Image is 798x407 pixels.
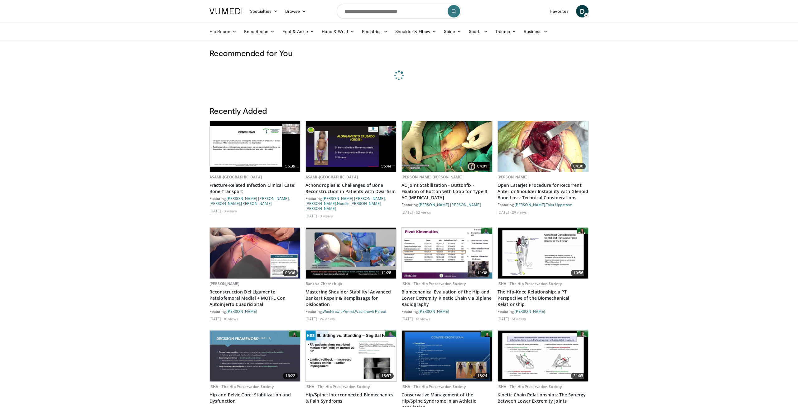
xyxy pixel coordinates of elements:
a: 04:01 [402,121,492,172]
img: 32a4bfa3-d390-487e-829c-9985ff2db92b.620x360_q85_upscale.jpg [498,331,588,381]
a: [PERSON_NAME] [515,202,545,207]
a: ISHA - The Hip Preservation Society [401,384,466,389]
a: 18:57 [306,331,396,381]
img: 2b2da37e-a9b6-423e-b87e-b89ec568d167.620x360_q85_upscale.jpg [498,121,588,172]
span: 16:22 [283,373,298,379]
a: Biomechanical Evaluation of the Hip and Lower Extremity Kinetic Chain via Biplane Radiography [401,289,493,308]
a: 03:36 [210,228,300,279]
li: 3 views [320,213,333,218]
a: Favorites [546,5,572,17]
li: 51 views [512,316,526,321]
img: f98fa5b6-d79e-4118-8ddc-4ffabcff162a.620x360_q85_upscale.jpg [210,331,300,381]
li: [DATE] [401,316,415,321]
div: Featuring: , [498,202,589,207]
div: Featuring: [209,309,300,314]
a: Hip and Pelvic Core: Stabilization and Dysfunction [209,392,300,404]
div: Featuring: [498,309,589,314]
a: 11:38 [402,228,492,279]
a: 21:05 [498,331,588,381]
li: 10 views [224,316,238,321]
a: Fracture-Related Infection Clinical Case: Bone Transport [209,182,300,195]
span: 10:56 [571,270,586,276]
img: 48f6f21f-43ea-44b1-a4e1-5668875d038e.620x360_q85_upscale.jpg [210,228,300,279]
a: ISHA - The Hip Preservation Society [305,384,370,389]
a: [PERSON_NAME] [PERSON_NAME] [419,202,481,207]
span: 11:38 [475,270,490,276]
span: 56:39 [283,163,298,169]
li: 13 views [416,316,430,321]
h3: Recently Added [209,106,589,116]
a: Hip Recon [206,25,240,38]
a: [PERSON_NAME] [498,174,528,180]
span: 04:01 [475,163,490,169]
a: ASAMI-[GEOGRAPHIC_DATA] [209,174,262,180]
a: ASAMI-[GEOGRAPHIC_DATA] [305,174,358,180]
span: 04:30 [571,163,586,169]
img: 292c1307-4274-4cce-a4ae-b6cd8cf7e8aa.620x360_q85_upscale.jpg [498,228,588,279]
div: Featuring: [401,309,493,314]
a: [PERSON_NAME] [515,309,545,313]
a: Foot & Ankle [279,25,318,38]
li: [DATE] [209,208,223,213]
a: D [576,5,589,17]
a: [PERSON_NAME] [305,201,336,206]
div: Featuring: , [305,309,397,314]
span: 55:44 [379,163,394,169]
a: Browse [281,5,310,17]
span: 18:57 [379,373,394,379]
a: ISHA - The Hip Preservation Society [401,281,466,286]
img: 4f2bc282-22c3-41e7-a3f0-d3b33e5d5e41.620x360_q85_upscale.jpg [306,121,396,172]
a: 11:28 [306,228,396,279]
a: ISHA - The Hip Preservation Society [209,384,274,389]
a: Reconstruccion Del Ligamento Patelofemoral Medial + MQTFL Con Autoinjerto Cuadricipital [209,289,300,308]
a: AC Joint Stabilization - Buttonfix - Fixation of Button with Loop for Type 3 AC [MEDICAL_DATA] [401,182,493,201]
a: Mastering Shoulder Stability: Advanced Bankart Repair & Remplissage for Dislocation [305,289,397,308]
img: 12bfd8a1-61c9-4857-9f26-c8a25e8997c8.620x360_q85_upscale.jpg [306,228,396,279]
img: 7827b68c-edda-4073-a757-b2e2fb0a5246.620x360_q85_upscale.jpg [210,121,300,172]
input: Search topics, interventions [337,4,461,19]
li: [DATE] [498,210,511,215]
a: 56:39 [210,121,300,172]
div: Featuring: , , [305,196,397,211]
div: Featuring: [401,202,493,207]
li: 26 views [320,316,335,321]
a: Shoulder & Elbow [392,25,440,38]
a: Sports [465,25,492,38]
a: Kinetic Chain Relationships: The Synergy Between Lower Extremity Joints [498,392,589,404]
a: [PERSON_NAME] [PERSON_NAME] [323,196,385,201]
span: 21:05 [571,373,586,379]
a: 55:44 [306,121,396,172]
a: Specialties [246,5,281,17]
img: c2f644dc-a967-485d-903d-283ce6bc3929.620x360_q85_upscale.jpg [402,121,492,172]
a: 10:56 [498,228,588,279]
span: 03:36 [283,270,298,276]
li: [DATE] [305,213,319,218]
li: 29 views [512,210,527,215]
a: Wachirawit Penrat [355,309,387,313]
img: VuMedi Logo [209,8,243,14]
a: 16:22 [210,331,300,381]
li: [DATE] [305,316,319,321]
a: [PERSON_NAME] [209,281,240,286]
li: [DATE] [401,210,415,215]
a: [PERSON_NAME] [227,309,257,313]
h3: Recommended for You [209,48,589,58]
a: [PERSON_NAME] [241,201,272,206]
img: 6da35c9a-c555-4f75-a3af-495e0ca8239f.620x360_q85_upscale.jpg [402,228,492,279]
a: Hip/Spine: Interconnected Biomechanics & Pain Syndroms [305,392,397,404]
a: Achondroplasia: Challenges of Bone Reconstruction in Patients with Dwarfism [305,182,397,195]
a: Spine [440,25,465,38]
a: [PERSON_NAME] [419,309,449,313]
img: 0bdaa4eb-40dd-479d-bd02-e24569e50eb5.620x360_q85_upscale.jpg [306,331,396,381]
div: Featuring: , , [209,196,300,206]
a: Trauma [492,25,520,38]
a: Open Latarjet Procedure for Recurrent Anterior Shoulder Instability with Glenoid Bone Loss: Techn... [498,182,589,201]
a: [PERSON_NAME] [PERSON_NAME] [401,174,463,180]
a: 04:30 [498,121,588,172]
a: Wachirawit Penrat [323,309,354,313]
a: Tyler Uppstrom [546,202,572,207]
li: 3 views [224,208,237,213]
li: [DATE] [498,316,511,321]
a: ISHA - The Hip Preservation Society [498,281,562,286]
